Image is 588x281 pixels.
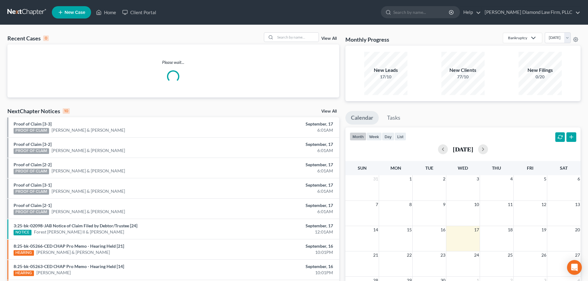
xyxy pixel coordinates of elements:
div: September, 17 [231,202,333,209]
div: 6:01AM [231,147,333,154]
div: NextChapter Notices [7,107,70,115]
a: [PERSON_NAME] [36,270,71,276]
span: New Case [65,10,85,15]
div: 6:01AM [231,209,333,215]
div: Recent Cases [7,35,49,42]
div: New Leads [364,67,407,74]
input: Search by name... [275,33,319,42]
a: Proof of Claim [2-2] [14,162,52,167]
a: Calendar [345,111,379,125]
div: PROOF OF CLAIM [14,169,49,174]
a: View All [321,109,337,114]
div: 17/10 [364,74,407,80]
button: month [350,132,366,141]
span: Fri [527,165,533,171]
div: HEARING [14,271,34,276]
div: New Filings [519,67,562,74]
span: 23 [440,251,446,259]
span: 14 [373,226,379,233]
span: 24 [473,251,480,259]
span: 1 [409,175,412,183]
div: September, 17 [231,162,333,168]
span: 27 [574,251,581,259]
div: PROOF OF CLAIM [14,128,49,134]
a: Client Portal [119,7,159,18]
div: 10:01PM [231,270,333,276]
span: Wed [458,165,468,171]
a: [PERSON_NAME] & [PERSON_NAME] [52,127,125,133]
span: 16 [440,226,446,233]
span: 17 [473,226,480,233]
a: Tasks [382,111,406,125]
div: September, 17 [231,121,333,127]
div: September, 17 [231,141,333,147]
span: 31 [373,175,379,183]
h2: [DATE] [453,146,473,152]
div: 0/20 [519,74,562,80]
a: Proof of Claim [2-1] [14,203,52,208]
a: Help [460,7,481,18]
span: 3 [476,175,480,183]
span: 20 [574,226,581,233]
div: 6:01AM [231,168,333,174]
h3: Monthly Progress [345,36,389,43]
span: 2 [442,175,446,183]
a: [PERSON_NAME] & [PERSON_NAME] [52,209,125,215]
div: September, 17 [231,182,333,188]
span: 10 [473,201,480,208]
span: 4 [510,175,513,183]
div: 10 [63,108,70,114]
span: 19 [541,226,547,233]
span: 12 [541,201,547,208]
span: 25 [507,251,513,259]
span: Sun [358,165,367,171]
button: day [382,132,394,141]
a: 3:25-bk-02098-JAB Notice of Claim Filed by Debtor/Trustee [24] [14,223,137,228]
span: 8 [409,201,412,208]
span: Thu [492,165,501,171]
a: [PERSON_NAME] & [PERSON_NAME] [36,249,110,255]
a: Proof of Claim [3-2] [14,142,52,147]
div: 10:01PM [231,249,333,255]
span: 6 [577,175,581,183]
span: 11 [507,201,513,208]
div: 0 [43,35,49,41]
a: [PERSON_NAME] Diamond Law Firm, PLLC [482,7,580,18]
span: 13 [574,201,581,208]
a: 8:25-bk-05266-CED CHAP Pro Memo - Hearing Held [21] [14,243,124,249]
span: 18 [507,226,513,233]
div: PROOF OF CLAIM [14,189,49,195]
a: [PERSON_NAME] & [PERSON_NAME] [52,168,125,174]
span: Sat [560,165,568,171]
div: NOTICE [14,230,31,235]
span: 5 [543,175,547,183]
a: [PERSON_NAME] & [PERSON_NAME] [52,147,125,154]
a: 8:25-bk-05263-CED CHAP Pro Memo - Hearing Held [14] [14,264,124,269]
span: 22 [406,251,412,259]
div: 6:01AM [231,127,333,133]
div: HEARING [14,250,34,256]
p: Please wait... [7,59,339,65]
a: Forest [PERSON_NAME] II & [PERSON_NAME] [34,229,124,235]
div: September, 16 [231,243,333,249]
div: PROOF OF CLAIM [14,209,49,215]
a: View All [321,36,337,41]
div: New Clients [441,67,485,74]
button: week [366,132,382,141]
span: 26 [541,251,547,259]
a: Home [93,7,119,18]
button: list [394,132,406,141]
div: 12:01AM [231,229,333,235]
a: Proof of Claim [3-1] [14,182,52,188]
div: September, 17 [231,223,333,229]
span: 7 [375,201,379,208]
span: 9 [442,201,446,208]
div: 77/10 [441,74,485,80]
a: [PERSON_NAME] & [PERSON_NAME] [52,188,125,194]
div: Bankruptcy [508,35,527,40]
span: Tue [425,165,433,171]
a: Proof of Claim [3-3] [14,121,52,126]
div: Open Intercom Messenger [567,260,582,275]
div: September, 16 [231,263,333,270]
span: Mon [390,165,401,171]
